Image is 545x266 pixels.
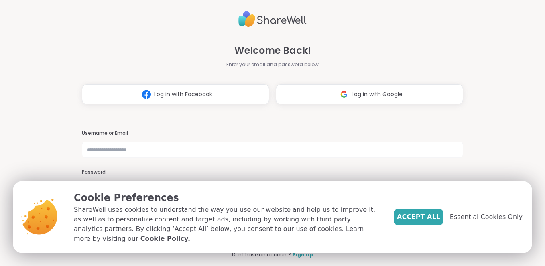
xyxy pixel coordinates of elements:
[139,87,154,102] img: ShareWell Logomark
[74,205,381,244] p: ShareWell uses cookies to understand the way you use our website and help us to improve it, as we...
[232,251,291,258] span: Don't have an account?
[336,87,352,102] img: ShareWell Logomark
[82,130,464,137] h3: Username or Email
[82,169,464,176] h3: Password
[238,8,307,30] img: ShareWell Logo
[234,43,311,58] span: Welcome Back!
[397,212,440,222] span: Accept All
[276,84,463,104] button: Log in with Google
[226,61,319,68] span: Enter your email and password below
[140,234,190,244] a: Cookie Policy.
[293,251,313,258] a: Sign up
[82,84,269,104] button: Log in with Facebook
[450,212,523,222] span: Essential Cookies Only
[352,90,403,99] span: Log in with Google
[74,191,381,205] p: Cookie Preferences
[154,90,212,99] span: Log in with Facebook
[394,209,443,225] button: Accept All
